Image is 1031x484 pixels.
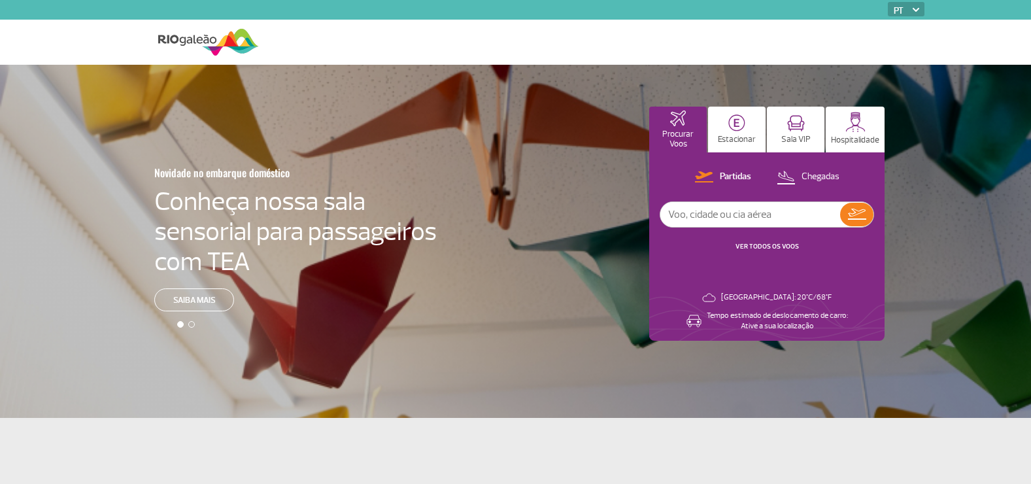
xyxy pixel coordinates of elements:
h4: Conheça nossa sala sensorial para passageiros com TEA [154,186,437,277]
img: hospitality.svg [845,112,866,132]
button: Chegadas [773,169,843,186]
p: Estacionar [718,135,756,145]
h3: Novidade no embarque doméstico [154,159,373,186]
input: Voo, cidade ou cia aérea [660,202,840,227]
button: Estacionar [708,107,766,152]
button: VER TODOS OS VOOS [732,241,803,252]
button: Hospitalidade [826,107,885,152]
p: Chegadas [802,171,839,183]
button: Partidas [691,169,755,186]
img: carParkingHome.svg [728,114,745,131]
img: vipRoom.svg [787,115,805,131]
a: Saiba mais [154,288,234,311]
p: Partidas [720,171,751,183]
p: Tempo estimado de deslocamento de carro: Ative a sua localização [707,311,848,332]
p: [GEOGRAPHIC_DATA]: 20°C/68°F [721,292,832,303]
a: VER TODOS OS VOOS [735,242,799,251]
p: Procurar Voos [656,130,700,149]
button: Procurar Voos [649,107,707,152]
button: Sala VIP [767,107,824,152]
p: Hospitalidade [831,135,879,145]
p: Sala VIP [781,135,811,145]
img: airplaneHomeActive.svg [670,111,686,126]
